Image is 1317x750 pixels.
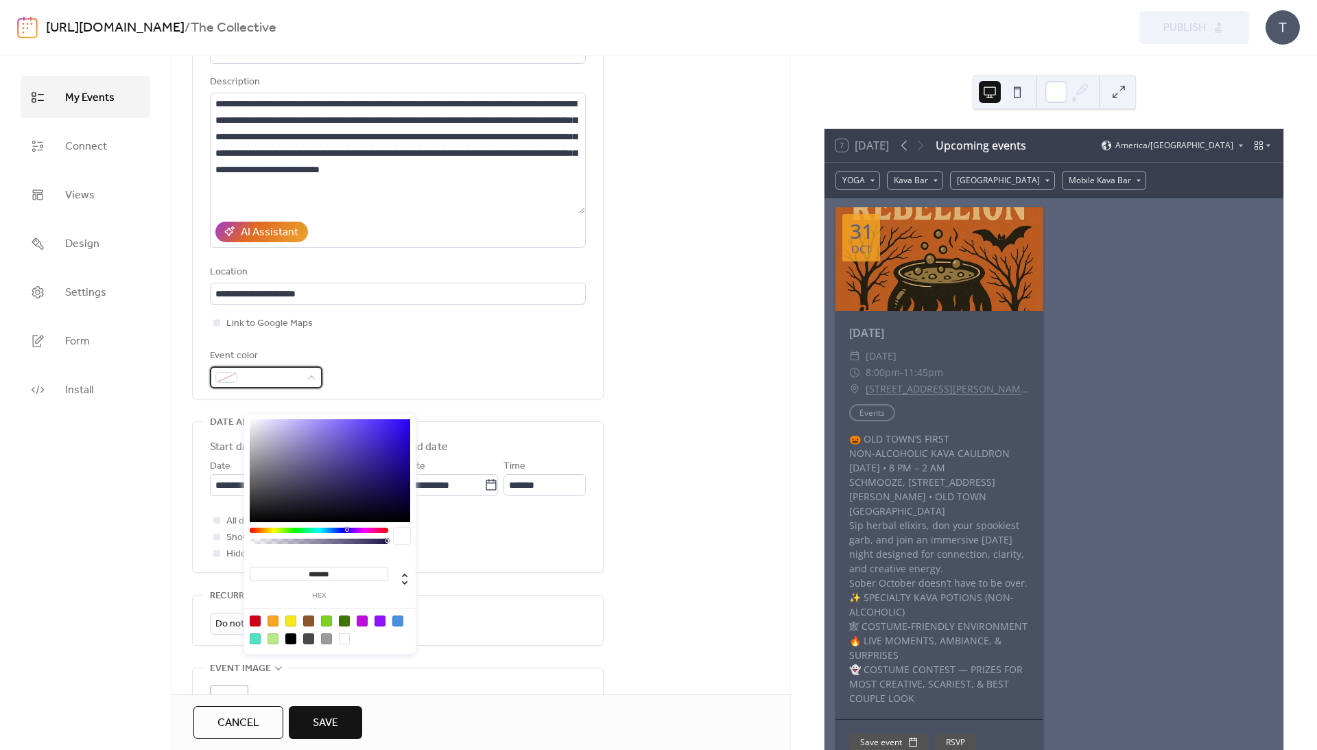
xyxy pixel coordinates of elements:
[217,715,259,731] span: Cancel
[21,320,150,362] a: Form
[21,368,150,410] a: Install
[866,381,1030,397] a: [STREET_ADDRESS][PERSON_NAME]
[303,616,314,626] div: #8B572A
[250,616,261,626] div: #D0021B
[405,439,448,456] div: End date
[268,616,278,626] div: #F5A623
[250,633,261,644] div: #50E3C2
[250,592,388,600] label: hex
[1266,10,1300,45] div: T
[65,136,107,157] span: Connect
[226,546,286,563] span: Hide end time
[215,222,308,242] button: AI Assistant
[185,15,191,41] b: /
[321,633,332,644] div: #9B9B9B
[392,616,403,626] div: #4A90E2
[1115,141,1233,150] span: America/[GEOGRAPHIC_DATA]
[285,616,296,626] div: #F8E71C
[339,633,350,644] div: #FFFFFF
[65,331,90,352] span: Form
[903,364,943,381] span: 11:45pm
[193,706,283,739] button: Cancel
[210,661,271,677] span: Event image
[303,633,314,644] div: #4A4A4A
[210,588,293,605] span: Recurring event
[21,76,150,118] a: My Events
[210,414,280,431] span: Date and time
[65,87,115,108] span: My Events
[241,224,298,241] div: AI Assistant
[21,174,150,215] a: Views
[835,432,1043,705] div: 🎃 OLD TOWN’S FIRST NON-ALCOHOLIC KAVA CAULDRON [DATE] • 8 PM – 2 AM SCHMOOZE, [STREET_ADDRESS][PE...
[313,715,338,731] span: Save
[849,348,860,364] div: ​
[289,706,362,739] button: Save
[21,271,150,313] a: Settings
[849,381,860,397] div: ​
[900,364,903,381] span: -
[210,264,583,281] div: Location
[339,616,350,626] div: #417505
[285,633,296,644] div: #000000
[321,616,332,626] div: #7ED321
[375,616,385,626] div: #9013FE
[851,244,871,255] div: Oct
[357,616,368,626] div: #BD10E0
[21,222,150,264] a: Design
[936,137,1026,154] div: Upcoming events
[210,439,258,456] div: Start date
[503,458,525,475] span: Time
[210,685,248,724] div: ;
[210,458,230,475] span: Date
[866,348,897,364] span: [DATE]
[65,379,93,401] span: Install
[65,185,95,206] span: Views
[215,615,274,633] span: Do not repeat
[835,325,1043,341] div: [DATE]
[21,125,150,167] a: Connect
[210,74,583,91] div: Description
[849,364,860,381] div: ​
[210,348,320,364] div: Event color
[226,316,313,332] span: Link to Google Maps
[65,282,106,303] span: Settings
[866,364,900,381] span: 8:00pm
[46,15,185,41] a: [URL][DOMAIN_NAME]
[191,15,276,41] b: The Collective
[226,530,291,546] span: Show date only
[17,16,38,38] img: logo
[268,633,278,644] div: #B8E986
[65,233,99,255] span: Design
[226,513,254,530] span: All day
[850,221,873,242] div: 31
